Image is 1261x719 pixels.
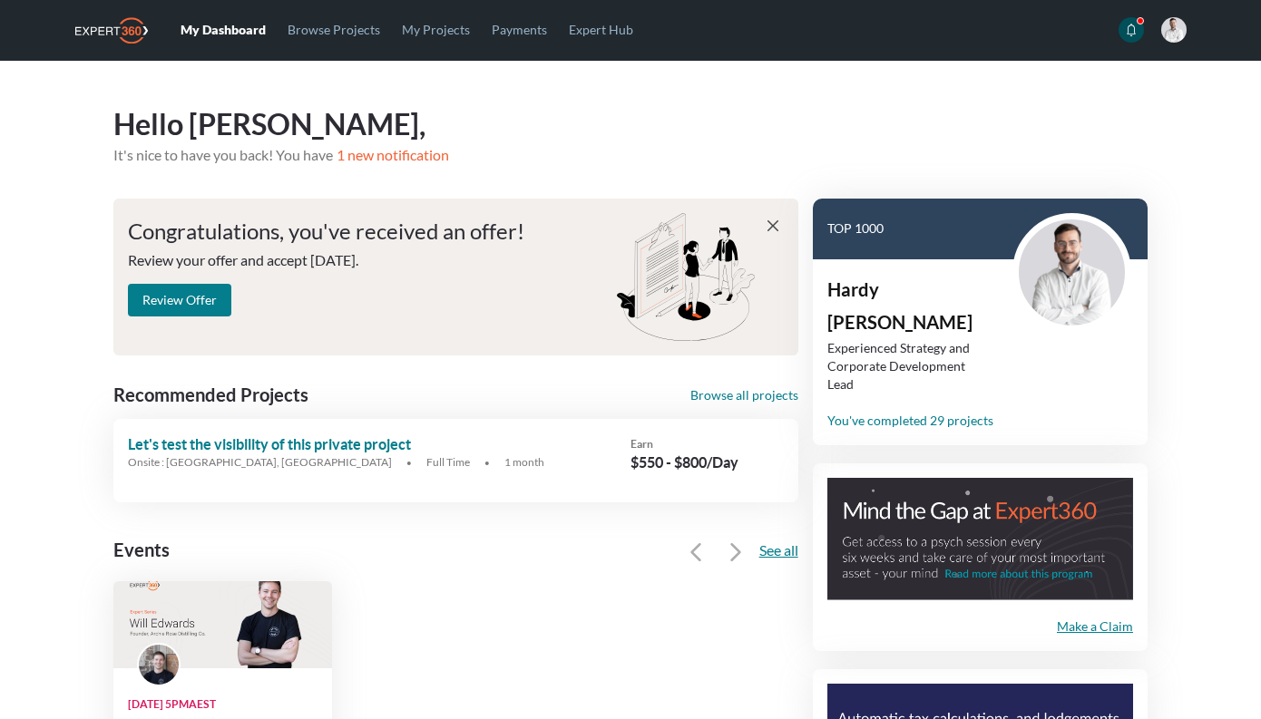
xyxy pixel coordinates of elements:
[113,534,448,567] p: Events
[1057,617,1133,636] button: Make a Claim
[1125,24,1138,36] svg: icon
[113,419,798,502] a: Let's test the visibility of this private projectOnsite : [GEOGRAPHIC_DATA], [GEOGRAPHIC_DATA]·Fu...
[142,292,217,307] span: Review Offer
[470,446,504,479] span: ·
[504,455,544,488] span: 1 month
[630,452,738,473] span: $550 - $800/Day
[137,643,181,686] span: Will Edwards
[827,279,973,333] span: Hardy [PERSON_NAME]
[759,541,798,559] a: See all
[827,339,992,394] p: Experienced Strategy and Corporate Development Lead
[630,437,653,452] span: Earn
[1057,618,1133,634] span: Make a Claim
[827,219,884,238] div: TOP 1000
[128,455,392,488] span: Onsite : [GEOGRAPHIC_DATA], [GEOGRAPHIC_DATA]
[75,17,148,44] img: Expert360
[827,409,993,431] a: You've completed 29 projects
[1161,17,1187,43] span: Hardy Hauck
[113,386,308,404] span: Recommended Projects
[1012,213,1131,332] span: Hardy Hauck
[690,387,798,403] a: Browse all projects
[827,478,1133,600] img: Image
[687,543,705,561] svg: icon
[128,697,216,712] span: [DATE] 5PM AEST
[128,218,524,244] span: Congratulations, you've received an offer!
[827,413,993,428] span: You've completed 29 projects
[392,446,426,479] span: ·
[617,213,755,341] img: Congratulations, you've received an offer!
[128,251,358,268] span: Review your offer and accept [DATE].
[113,104,1148,144] h3: Hello [PERSON_NAME],
[128,290,231,307] a: Review Offer
[128,433,411,455] span: Let's test the visibility of this private project
[426,455,470,488] span: Full Time
[333,146,449,163] a: 1 new notification
[767,220,778,231] svg: icon
[727,543,745,561] svg: icon
[113,146,333,163] span: It's nice to have you back! You have
[128,284,231,316] button: Review Offer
